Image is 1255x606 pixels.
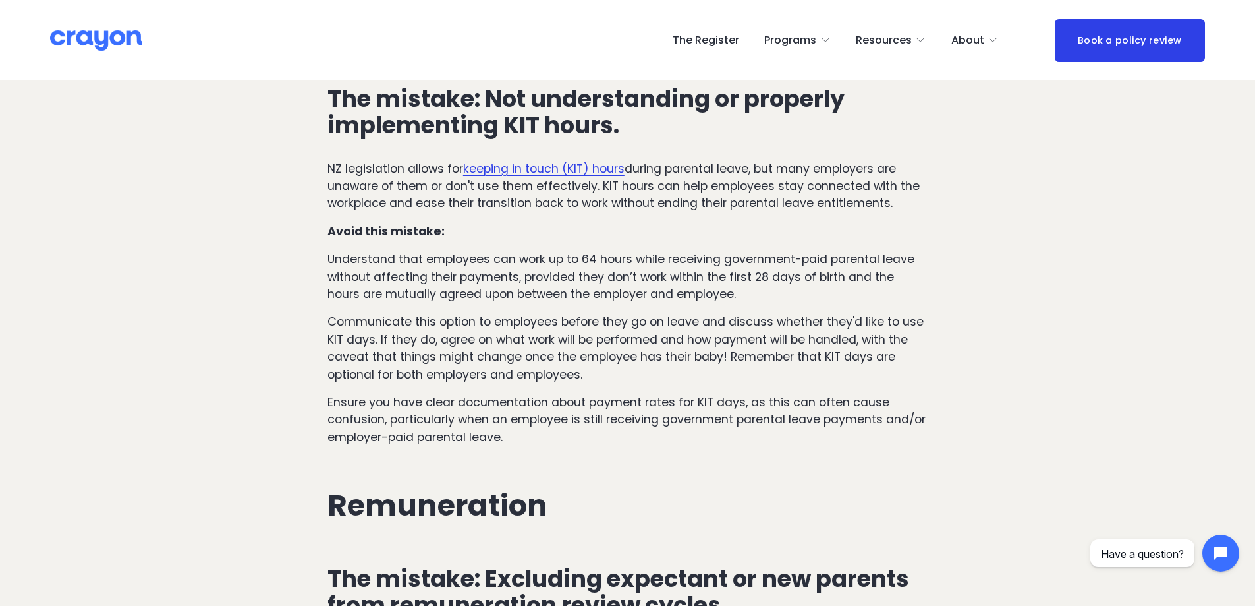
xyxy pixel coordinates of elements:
img: Crayon [50,29,142,52]
a: folder dropdown [856,30,926,51]
a: The Register [673,30,739,51]
p: Communicate this option to employees before they go on leave and discuss whether they'd like to u... [327,313,928,383]
strong: The mistake: Not understanding or properly implementing KIT hours. [327,82,849,141]
span: Resources [856,31,912,50]
p: Ensure you have clear documentation about payment rates for KIT days, as this can often cause con... [327,394,928,446]
p: NZ legislation allows for during parental leave, but many employers are unaware of them or don't ... [327,160,928,212]
span: About [951,31,984,50]
a: folder dropdown [951,30,999,51]
strong: Avoid this mistake: [327,224,445,239]
a: folder dropdown [764,30,831,51]
a: Book a policy review [1055,19,1205,62]
a: keeping in touch (KIT) hours [463,161,625,177]
p: Understand that employees can work up to 64 hours while receiving government-paid parental leave ... [327,251,928,303]
span: Programs [764,31,816,50]
h2: Remuneration [327,489,928,522]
